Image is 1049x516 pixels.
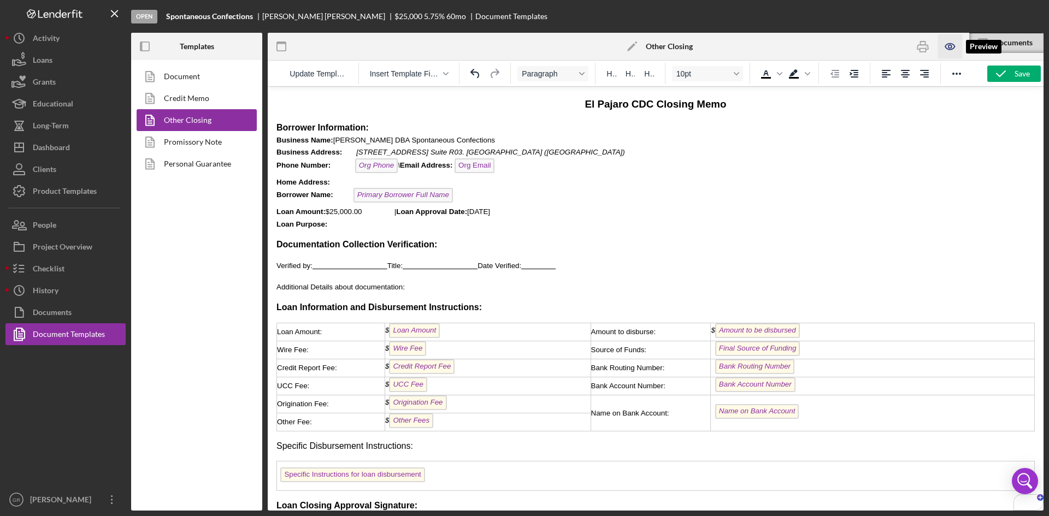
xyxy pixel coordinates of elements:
[447,236,532,251] span: Amount to be disbursed
[485,66,504,81] button: Redo
[9,10,767,479] body: To enrich screen reader interactions, please activate Accessibility in Grammarly extension settings
[27,489,98,513] div: [PERSON_NAME]
[626,69,635,78] span: H2
[5,115,126,137] button: Long-Term
[366,66,453,81] button: Insert Template Field
[5,280,126,301] a: History
[137,66,251,87] a: Document
[117,311,179,319] span: $
[466,66,485,81] button: Undo
[187,72,227,86] span: Org Email
[757,66,784,81] div: Text color Black
[5,214,126,236] button: People
[5,236,126,258] button: Project Overview
[9,49,66,57] strong: Business Name:
[33,323,105,348] div: Document Templates
[9,121,58,129] strong: Loan Amount:
[117,257,158,265] span: $
[132,74,185,82] span: Email Address:
[121,327,166,341] span: Other Fees
[130,74,132,82] em: \
[994,38,1044,47] div: Documents
[117,275,187,283] span: $
[33,158,56,183] div: Clients
[121,290,160,305] span: UCC Fee
[9,121,222,129] span: $25,000.00 | [DATE]
[137,153,251,175] a: Personal Guarantee
[13,381,157,395] span: Specific Instructions for loan disbursement
[33,71,56,96] div: Grants
[446,12,466,21] div: 60 mo
[33,27,60,52] div: Activity
[323,277,397,285] span: Bank Routing Number:
[9,414,150,423] strong: Loan Closing Approval Signature:
[640,66,658,81] button: Heading 3
[121,236,172,251] span: Loan Amount
[137,131,251,153] a: Promissory Note
[785,66,812,81] div: Background color Black
[117,293,160,301] span: $
[121,309,179,323] span: Origination Fee
[915,66,934,81] button: Align right
[602,66,621,81] button: Heading 1
[5,49,126,71] button: Loans
[447,290,528,305] span: Bank Account Number
[5,27,126,49] button: Activity
[9,153,169,162] strong: Documentation Collection Verification:
[644,69,654,78] span: H3
[33,280,58,304] div: History
[5,137,126,158] button: Dashboard
[9,313,61,321] span: Origination Fee:
[33,49,52,74] div: Loans
[166,12,253,21] b: Spontaneous Confections
[9,133,60,141] strong: Loan Purpose:
[9,175,288,183] span: Verified by: Title: Date Verified:
[447,254,533,269] span: Final Source of Funding
[447,272,527,287] span: Bank Routing Number
[89,61,357,69] em: [STREET_ADDRESS] Suite R03. [GEOGRAPHIC_DATA] ([GEOGRAPHIC_DATA])
[9,10,767,25] h3: El Pajaro CDC Closing Memo
[323,241,388,249] span: Amount to disburse:
[285,66,351,81] button: Reset the template to the current product template value
[826,66,844,81] button: Decrease indent
[1015,66,1030,82] div: Save
[9,277,69,285] span: Credit Report Fee:
[33,301,72,326] div: Documents
[5,323,126,345] button: Document Templates
[5,180,126,202] button: Product Templates
[877,66,895,81] button: Align left
[117,239,172,247] span: $
[394,11,422,21] span: $25,000
[1012,468,1038,494] div: Open Intercom Messenger
[5,301,126,323] a: Documents
[475,12,547,21] div: Document Templates
[5,158,126,180] button: Clients
[121,272,187,287] span: Credit Report Fee
[137,87,251,109] a: Credit Memo
[9,259,41,267] span: Wire Fee:
[9,353,767,365] p: Specific Disbursement Instructions:
[33,115,69,139] div: Long-Term
[33,93,73,117] div: Educational
[137,109,251,131] a: Other Closing
[447,317,532,332] span: Name on Bank Account
[86,101,185,116] span: Primary Borrower Full Name
[646,42,693,51] b: Other Closing
[33,258,64,282] div: Checklist
[676,69,730,78] span: 10pt
[33,137,70,161] div: Dashboard
[33,180,97,205] div: Product Templates
[323,259,379,267] span: Source of Funds:
[9,241,54,249] span: Loan Amount:
[128,121,199,129] strong: Loan Approval Date:
[9,331,44,339] span: Other Fee:
[517,66,588,81] button: Format Paragraph
[5,258,126,280] button: Checklist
